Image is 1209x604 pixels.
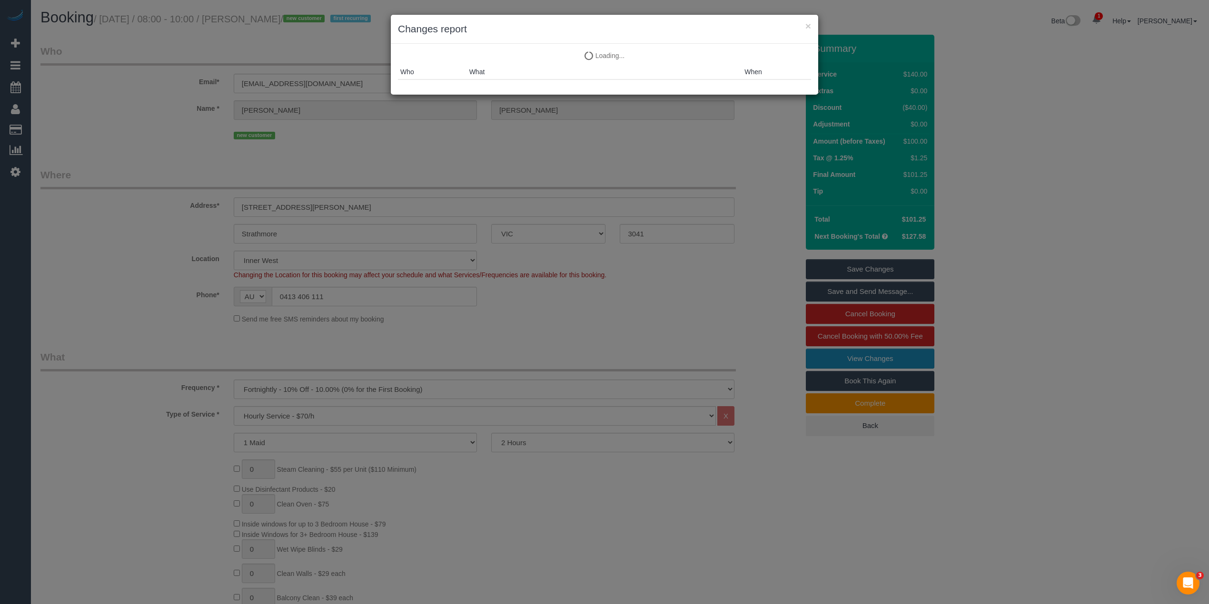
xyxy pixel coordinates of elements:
sui-modal: Changes report [391,15,818,95]
iframe: Intercom live chat [1177,572,1199,594]
th: When [742,65,811,79]
h3: Changes report [398,22,811,36]
p: Loading... [398,51,811,60]
span: 3 [1196,572,1204,579]
button: × [805,21,811,31]
th: Who [398,65,467,79]
th: What [467,65,743,79]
